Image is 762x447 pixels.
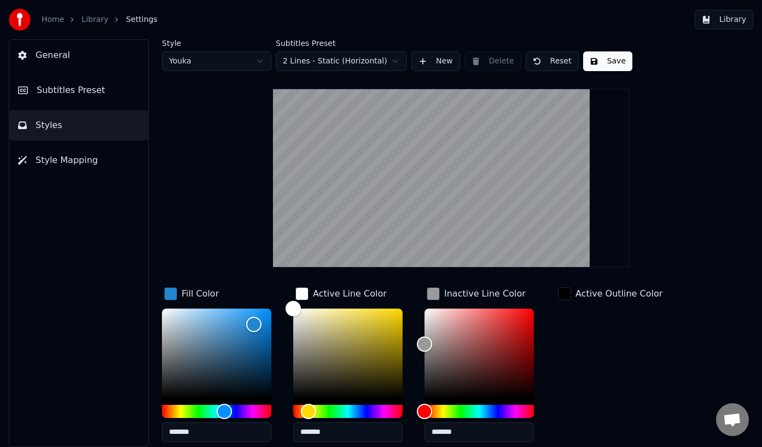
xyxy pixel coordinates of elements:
div: Active Line Color [313,287,387,300]
nav: breadcrumb [42,14,158,25]
span: Subtitles Preset [37,84,105,97]
div: Color [424,309,534,398]
div: Fill Color [182,287,219,300]
span: General [36,49,70,62]
div: Hue [162,405,271,418]
button: Save [583,51,632,71]
span: Settings [126,14,157,25]
div: Color [162,309,271,398]
div: Hue [424,405,534,418]
button: Library [695,10,753,30]
button: Styles [9,110,148,141]
button: Reset [526,51,579,71]
div: Inactive Line Color [444,287,526,300]
button: Inactive Line Color [424,285,528,303]
div: Color [293,309,403,398]
button: Subtitles Preset [9,75,148,106]
button: Active Line Color [293,285,389,303]
button: General [9,40,148,71]
a: Home [42,14,64,25]
span: Style Mapping [36,154,98,167]
img: youka [9,9,31,31]
span: Styles [36,119,62,132]
div: Öppna chatt [716,403,749,436]
div: Hue [293,405,403,418]
div: Active Outline Color [575,287,662,300]
button: Style Mapping [9,145,148,176]
button: Fill Color [162,285,221,303]
a: Library [82,14,108,25]
label: Style [162,39,271,47]
label: Subtitles Preset [276,39,407,47]
button: New [411,51,460,71]
button: Active Outline Color [556,285,665,303]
